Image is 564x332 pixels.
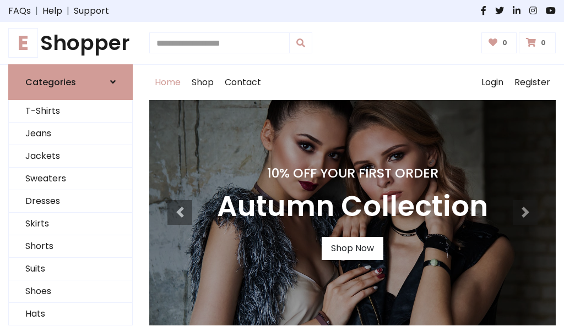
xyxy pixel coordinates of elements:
[9,168,132,190] a: Sweaters
[8,4,31,18] a: FAQs
[481,32,517,53] a: 0
[217,190,488,224] h3: Autumn Collection
[186,65,219,100] a: Shop
[9,303,132,325] a: Hats
[25,77,76,87] h6: Categories
[8,31,133,56] h1: Shopper
[9,280,132,303] a: Shoes
[74,4,109,18] a: Support
[8,31,133,56] a: EShopper
[519,32,556,53] a: 0
[9,123,132,145] a: Jeans
[149,65,186,100] a: Home
[322,237,383,260] a: Shop Now
[500,38,510,48] span: 0
[538,38,549,48] span: 0
[9,190,132,213] a: Dresses
[42,4,62,18] a: Help
[476,65,509,100] a: Login
[9,100,132,123] a: T-Shirts
[9,235,132,258] a: Shorts
[62,4,74,18] span: |
[217,165,488,181] h4: 10% Off Your First Order
[8,64,133,100] a: Categories
[509,65,556,100] a: Register
[9,213,132,235] a: Skirts
[31,4,42,18] span: |
[9,258,132,280] a: Suits
[8,28,38,58] span: E
[9,145,132,168] a: Jackets
[219,65,267,100] a: Contact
